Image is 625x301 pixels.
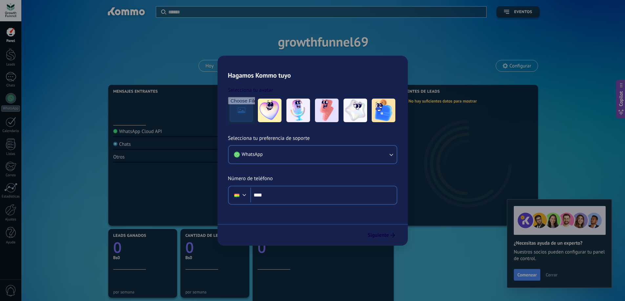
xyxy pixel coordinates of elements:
[231,188,243,202] div: Bolivia: + 591
[228,86,273,94] span: Selecciona tu avatar
[368,233,389,237] span: Siguiente
[229,146,397,163] button: WhatsApp
[218,56,408,79] h2: Hagamos Kommo tuyo
[315,99,339,122] img: -3.jpeg
[286,99,310,122] img: -2.jpeg
[372,99,395,122] img: -5.jpeg
[344,99,367,122] img: -4.jpeg
[365,230,398,241] button: Siguiente
[228,134,310,143] span: Selecciona tu preferencia de soporte
[258,99,281,122] img: -1.jpeg
[228,175,273,183] span: Número de teléfono
[242,151,263,158] span: WhatsApp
